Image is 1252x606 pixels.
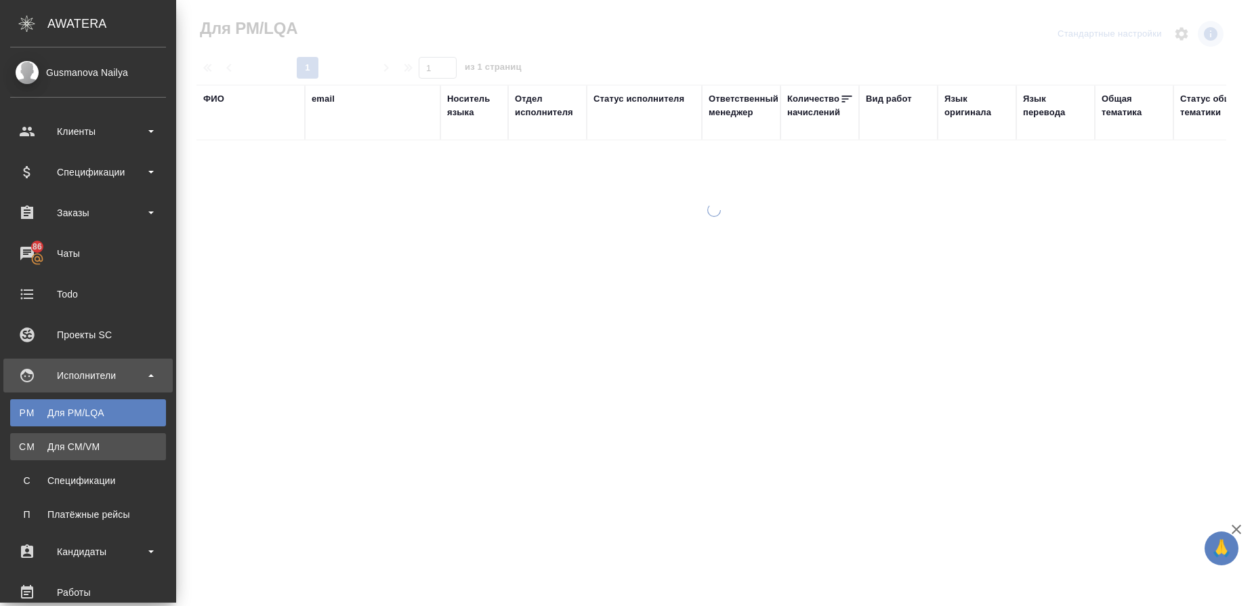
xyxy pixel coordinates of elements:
div: Отдел исполнителя [515,92,580,119]
div: Для PM/LQA [17,406,159,420]
a: Todo [3,277,173,311]
div: Спецификации [17,474,159,487]
div: Вид работ [866,92,912,106]
div: Статус общей тематики [1180,92,1245,119]
div: Gusmanova Nailya [10,65,166,80]
div: Общая тематика [1102,92,1167,119]
a: ССпецификации [10,467,166,494]
div: Спецификации [10,162,166,182]
a: 86Чаты [3,237,173,270]
div: ФИО [203,92,224,106]
button: 🙏 [1205,531,1238,565]
a: Проекты SC [3,318,173,352]
div: email [312,92,335,106]
a: ППлатёжные рейсы [10,501,166,528]
div: Для CM/VM [17,440,159,453]
div: Проекты SC [10,325,166,345]
div: Язык оригинала [944,92,1009,119]
div: Количество начислений [787,92,840,119]
div: Кандидаты [10,542,166,562]
div: Ответственный менеджер [709,92,778,119]
div: Платёжные рейсы [17,508,159,521]
div: Работы [10,582,166,603]
div: Язык перевода [1023,92,1088,119]
div: Клиенты [10,121,166,142]
span: 🙏 [1210,534,1233,563]
div: Статус исполнителя [593,92,684,106]
span: 86 [24,240,50,254]
a: PMДля PM/LQA [10,399,166,426]
a: CMДля CM/VM [10,433,166,460]
div: Todo [10,284,166,304]
div: Заказы [10,203,166,223]
div: Чаты [10,243,166,264]
div: Исполнители [10,365,166,386]
div: AWATERA [47,10,176,37]
div: Носитель языка [447,92,501,119]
